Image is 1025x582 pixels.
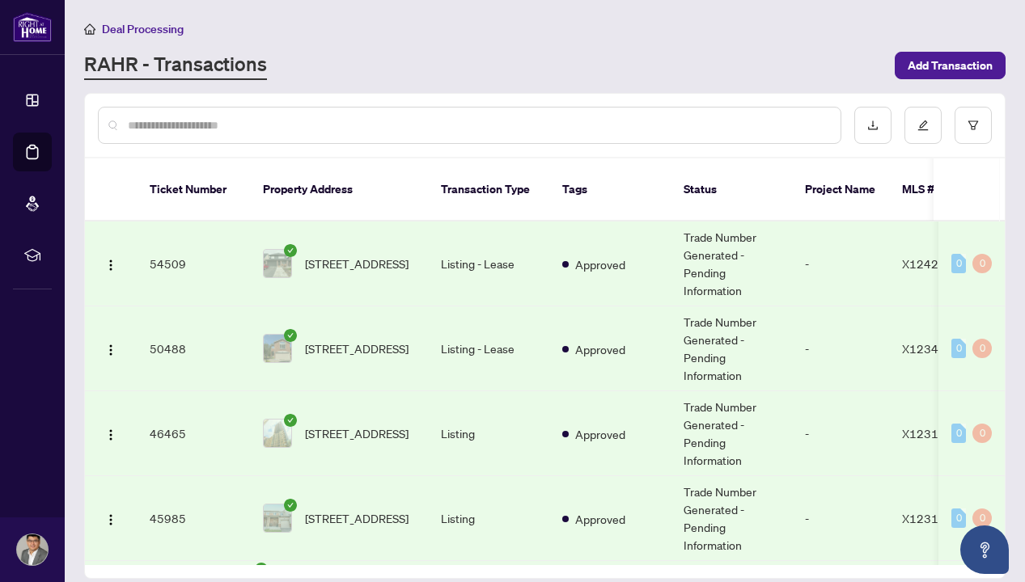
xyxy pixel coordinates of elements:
[917,120,929,131] span: edit
[575,255,625,273] span: Approved
[792,391,889,476] td: -
[951,508,966,528] div: 0
[671,306,792,391] td: Trade Number Generated - Pending Information
[98,505,124,531] button: Logo
[955,107,992,144] button: filter
[264,504,291,532] img: thumbnail-img
[951,424,966,443] div: 0
[84,51,267,80] a: RAHR - Transactions
[972,424,992,443] div: 0
[137,306,250,391] td: 50488
[951,339,966,358] div: 0
[792,221,889,306] td: -
[960,525,1009,574] button: Open asap
[951,254,966,273] div: 0
[671,221,792,306] td: Trade Number Generated - Pending Information
[671,158,792,221] th: Status
[104,344,117,356] img: Logo
[671,391,792,476] td: Trade Number Generated - Pending Information
[98,251,124,276] button: Logo
[908,53,993,78] span: Add Transaction
[428,221,549,306] td: Listing - Lease
[671,476,792,561] td: Trade Number Generated - Pending Information
[575,510,625,528] span: Approved
[84,23,95,35] span: home
[895,52,1006,79] button: Add Transaction
[968,120,979,131] span: filter
[137,476,250,561] td: 45985
[575,425,625,443] span: Approved
[549,158,671,221] th: Tags
[428,158,549,221] th: Transaction Type
[305,255,409,272] span: [STREET_ADDRESS]
[250,158,428,221] th: Property Address
[792,476,889,561] td: -
[867,120,879,131] span: download
[902,256,968,271] span: X12420485
[972,254,992,273] div: 0
[137,391,250,476] td: 46465
[98,335,124,361] button: Logo
[13,12,52,42] img: logo
[104,428,117,441] img: Logo
[305,424,409,442] span: [STREET_ADDRESS]
[98,420,124,446] button: Logo
[428,476,549,561] td: Listing
[575,340,625,358] span: Approved
[854,107,892,144] button: download
[305,339,409,357] span: [STREET_ADDRESS]
[305,509,409,527] span: [STREET_ADDRESS]
[17,534,48,565] img: Profile Icon
[264,335,291,362] img: thumbnail-img
[902,426,968,441] span: X12314320
[902,511,968,525] span: X12310470
[904,107,942,144] button: edit
[428,391,549,476] td: Listing
[264,420,291,447] img: thumbnail-img
[889,158,986,221] th: MLS #
[137,221,250,306] td: 54509
[102,22,184,36] span: Deal Processing
[284,414,297,427] span: check-circle
[264,250,291,277] img: thumbnail-img
[284,329,297,342] span: check-circle
[902,341,968,356] span: X12345418
[284,244,297,257] span: check-circle
[284,499,297,512] span: check-circle
[792,306,889,391] td: -
[104,513,117,526] img: Logo
[792,158,889,221] th: Project Name
[428,306,549,391] td: Listing - Lease
[255,563,268,576] span: check-circle
[104,259,117,272] img: Logo
[972,339,992,358] div: 0
[972,508,992,528] div: 0
[137,158,250,221] th: Ticket Number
